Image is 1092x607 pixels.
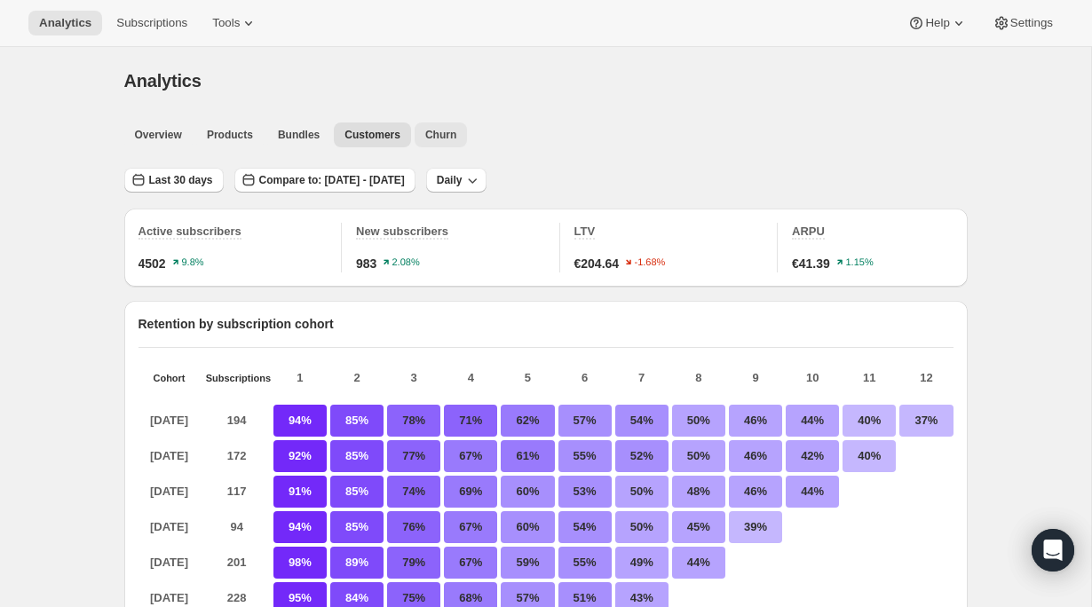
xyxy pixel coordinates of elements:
span: Analytics [39,16,91,30]
p: 10 [786,369,839,387]
p: 117 [206,476,268,508]
p: 85% [330,476,384,508]
p: 8 [672,369,725,387]
p: 42% [786,440,839,472]
text: -1.68% [635,257,666,268]
p: 52% [615,440,669,472]
p: 55% [558,440,612,472]
span: Daily [437,173,463,187]
p: 7 [615,369,669,387]
p: 3 [387,369,440,387]
p: 194 [206,405,268,437]
p: 50% [615,511,669,543]
p: 79% [387,547,440,579]
p: [DATE] [138,547,201,579]
p: 39% [729,511,782,543]
p: 9 [729,369,782,387]
p: 40% [843,440,896,472]
p: 85% [330,405,384,437]
p: Subscriptions [206,373,268,383]
span: Help [925,16,949,30]
p: 94 [206,511,268,543]
p: 50% [672,440,725,472]
text: 9.8% [181,257,203,268]
p: 172 [206,440,268,472]
p: 44% [786,405,839,437]
span: Active subscribers [138,225,241,238]
p: 59% [501,547,554,579]
p: 46% [729,405,782,437]
span: Tools [212,16,240,30]
span: Last 30 days [149,173,213,187]
p: 50% [615,476,669,508]
p: 60% [501,511,554,543]
p: 5 [501,369,554,387]
p: 71% [444,405,497,437]
span: Customers [344,128,400,142]
div: Open Intercom Messenger [1032,529,1074,572]
p: [DATE] [138,476,201,508]
button: Help [897,11,977,35]
p: 53% [558,476,612,508]
p: 91% [273,476,327,508]
p: 44% [786,476,839,508]
p: 40% [843,405,896,437]
span: New subscribers [356,225,448,238]
span: €204.64 [574,255,620,272]
p: 4 [444,369,497,387]
span: Overview [135,128,182,142]
button: Analytics [28,11,102,35]
p: 67% [444,547,497,579]
p: 77% [387,440,440,472]
p: 85% [330,511,384,543]
button: Tools [202,11,268,35]
span: Subscriptions [116,16,187,30]
span: 4502 [138,255,166,272]
button: Compare to: [DATE] - [DATE] [234,168,415,193]
p: 62% [501,405,554,437]
span: LTV [574,225,596,238]
p: 74% [387,476,440,508]
p: 12 [899,369,953,387]
p: 49% [615,547,669,579]
p: 1 [273,369,327,387]
p: 76% [387,511,440,543]
span: 983 [356,255,376,272]
p: 69% [444,476,497,508]
p: 50% [672,405,725,437]
p: 67% [444,440,497,472]
p: 89% [330,547,384,579]
p: 45% [672,511,725,543]
p: 2 [330,369,384,387]
p: 48% [672,476,725,508]
button: Settings [982,11,1064,35]
p: 201 [206,547,268,579]
p: [DATE] [138,511,201,543]
p: 85% [330,440,384,472]
p: [DATE] [138,405,201,437]
button: Last 30 days [124,168,224,193]
button: Daily [426,168,487,193]
p: 37% [899,405,953,437]
p: 46% [729,476,782,508]
p: 57% [558,405,612,437]
p: Retention by subscription cohort [138,315,954,333]
p: 55% [558,547,612,579]
p: 61% [501,440,554,472]
text: 2.08% [392,257,420,268]
span: Settings [1010,16,1053,30]
span: Bundles [278,128,320,142]
p: 46% [729,440,782,472]
p: [DATE] [138,440,201,472]
p: 92% [273,440,327,472]
p: 6 [558,369,612,387]
p: 54% [615,405,669,437]
span: Churn [425,128,456,142]
text: 1.15% [845,257,873,268]
span: Compare to: [DATE] - [DATE] [259,173,405,187]
p: 94% [273,405,327,437]
p: 67% [444,511,497,543]
p: 78% [387,405,440,437]
p: 11 [843,369,896,387]
span: Products [207,128,253,142]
